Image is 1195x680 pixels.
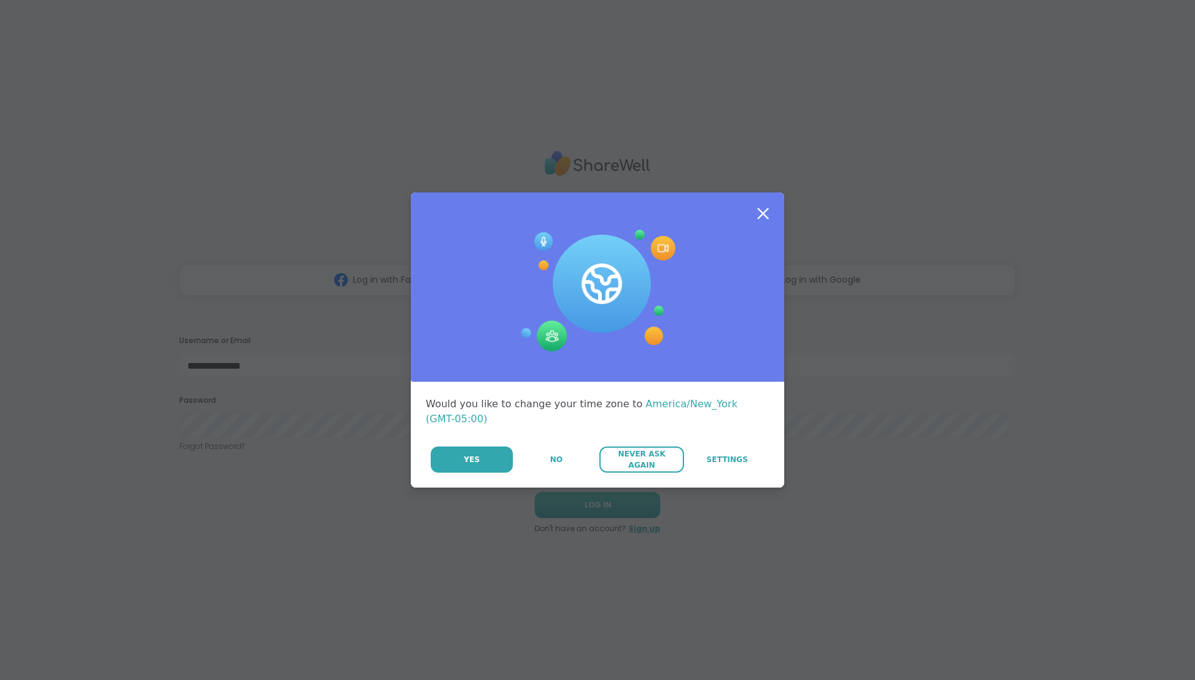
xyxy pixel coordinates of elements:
a: Settings [685,446,769,473]
div: Would you like to change your time zone to [426,397,769,427]
button: No [514,446,598,473]
span: America/New_York (GMT-05:00) [426,398,738,425]
span: Yes [464,454,480,465]
span: No [550,454,563,465]
span: Settings [706,454,748,465]
img: Session Experience [520,230,675,352]
span: Never Ask Again [606,448,677,471]
button: Never Ask Again [599,446,683,473]
button: Yes [431,446,513,473]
